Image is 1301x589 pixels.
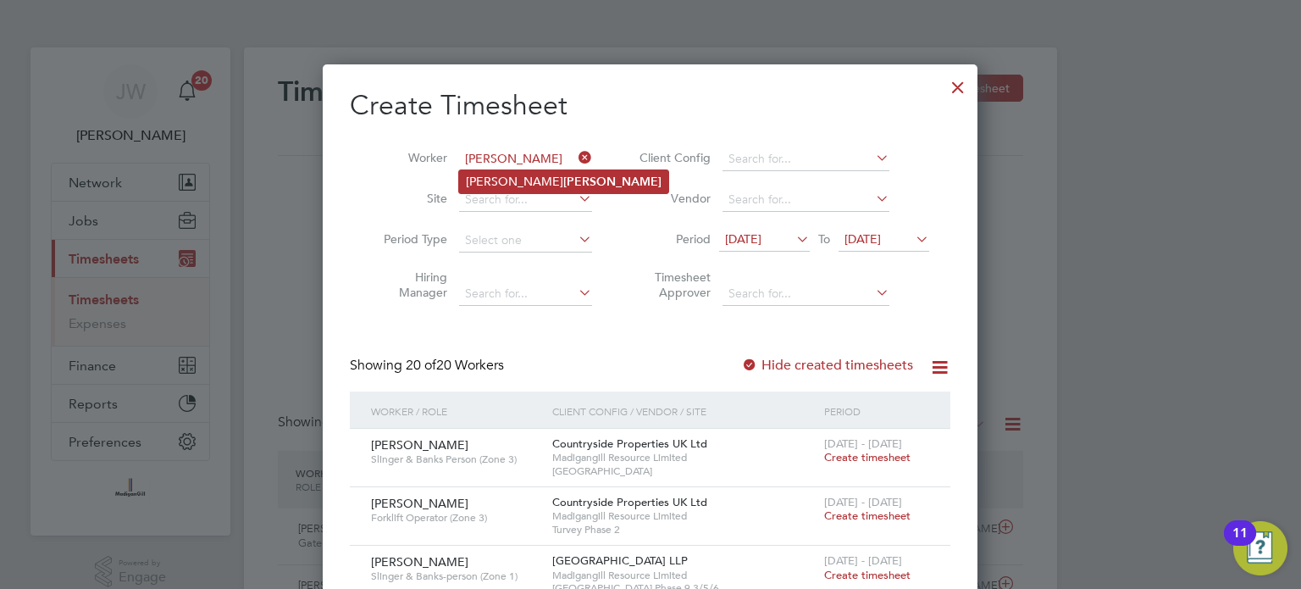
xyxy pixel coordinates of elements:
[741,357,913,374] label: Hide created timesheets
[459,188,592,212] input: Search for...
[367,392,548,431] div: Worker / Role
[634,231,711,247] label: Period
[552,451,816,464] span: Madigangill Resource Limited
[371,511,540,525] span: Forklift Operator (Zone 3)
[722,147,889,171] input: Search for...
[371,191,447,206] label: Site
[824,436,902,451] span: [DATE] - [DATE]
[824,568,911,582] span: Create timesheet
[459,147,592,171] input: Search for...
[459,229,592,253] input: Select one
[371,150,447,165] label: Worker
[563,175,662,189] b: [PERSON_NAME]
[634,191,711,206] label: Vendor
[824,450,911,464] span: Create timesheet
[820,392,933,431] div: Period
[634,150,711,165] label: Client Config
[371,570,540,583] span: Slinger & Banks-person (Zone 1)
[371,437,468,453] span: [PERSON_NAME]
[552,495,707,509] span: Countryside Properties UK Ltd
[406,357,436,374] span: 20 of
[548,392,820,431] div: Client Config / Vendor / Site
[459,170,668,193] li: [PERSON_NAME]
[722,282,889,306] input: Search for...
[725,231,761,247] span: [DATE]
[824,495,902,509] span: [DATE] - [DATE]
[371,496,468,511] span: [PERSON_NAME]
[371,269,447,300] label: Hiring Manager
[824,508,911,523] span: Create timesheet
[813,228,835,250] span: To
[350,357,507,375] div: Showing
[824,553,902,568] span: [DATE] - [DATE]
[371,231,447,247] label: Period Type
[371,453,540,466] span: Slinger & Banks Person (Zone 3)
[552,523,816,536] span: Turvey Phase 2
[406,357,504,374] span: 20 Workers
[552,436,707,451] span: Countryside Properties UK Ltd
[844,231,881,247] span: [DATE]
[552,509,816,523] span: Madigangill Resource Limited
[552,553,688,568] span: [GEOGRAPHIC_DATA] LLP
[722,188,889,212] input: Search for...
[1233,521,1287,575] button: Open Resource Center, 11 new notifications
[552,569,816,582] span: Madigangill Resource Limited
[552,464,816,478] span: [GEOGRAPHIC_DATA]
[1232,533,1248,555] div: 11
[350,88,950,124] h2: Create Timesheet
[371,554,468,570] span: [PERSON_NAME]
[459,282,592,306] input: Search for...
[634,269,711,300] label: Timesheet Approver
